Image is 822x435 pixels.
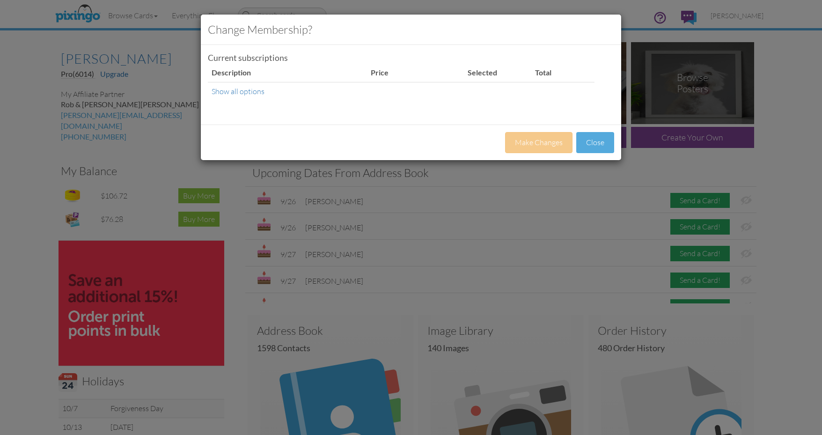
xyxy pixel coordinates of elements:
[367,64,433,82] th: Price
[531,64,594,82] th: Total
[208,22,614,37] h3: Change Membership?
[576,132,614,153] button: Close
[434,64,531,82] th: Selected
[505,132,572,153] button: Make Changes
[208,52,614,64] div: Current subscriptions
[208,64,367,82] th: Description
[212,87,264,96] a: Show all options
